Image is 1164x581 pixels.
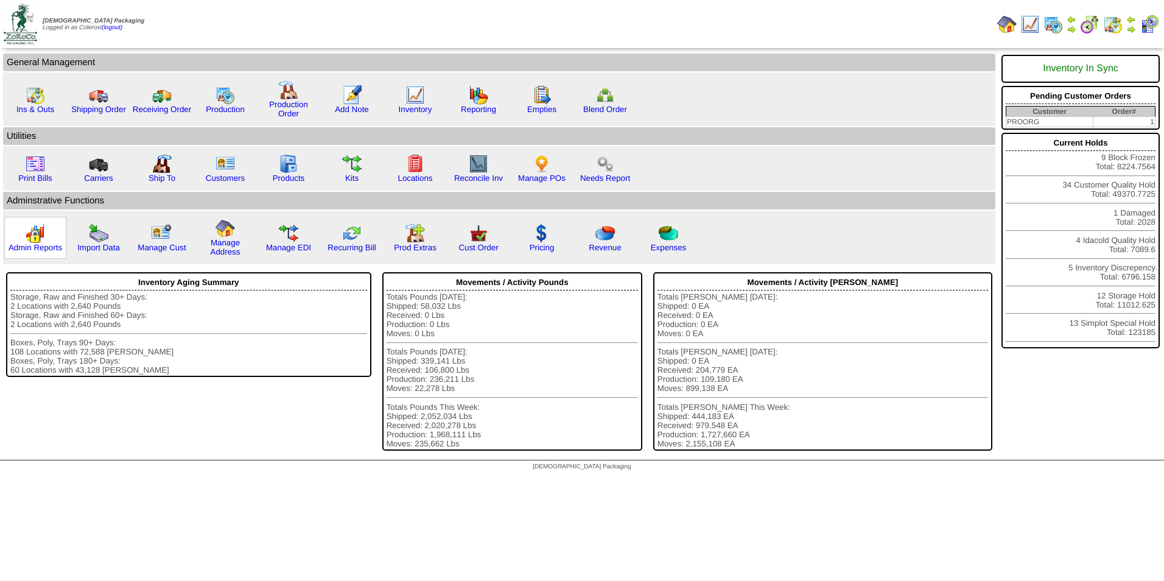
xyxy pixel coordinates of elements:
span: Logged in as Colerost [43,18,144,31]
a: Reporting [461,105,496,114]
img: line_graph.gif [1020,15,1040,34]
img: arrowright.gif [1067,24,1076,34]
img: zoroco-logo-small.webp [4,4,37,44]
a: (logout) [102,24,122,31]
a: Carriers [84,174,113,183]
img: calendarinout.gif [1103,15,1123,34]
span: [DEMOGRAPHIC_DATA] Packaging [533,463,631,470]
a: Admin Reports [9,243,62,252]
span: [DEMOGRAPHIC_DATA] Packaging [43,18,144,24]
a: Kits [345,174,359,183]
div: Movements / Activity Pounds [387,275,638,290]
a: Manage Address [211,238,240,256]
a: Empties [527,105,556,114]
img: import.gif [89,224,108,243]
img: workflow.png [595,154,615,174]
div: Totals [PERSON_NAME] [DATE]: Shipped: 0 EA Received: 0 EA Production: 0 EA Moves: 0 EA Totals [PE... [657,292,988,448]
a: Add Note [335,105,369,114]
a: Production Order [269,100,308,118]
img: calendarinout.gif [26,85,45,105]
th: Customer [1006,107,1093,117]
a: Needs Report [580,174,630,183]
img: workorder.gif [532,85,552,105]
a: Recurring Bill [328,243,376,252]
td: PROORG [1006,117,1093,127]
a: Prod Extras [394,243,436,252]
a: Manage EDI [266,243,311,252]
th: Order# [1093,107,1155,117]
img: network.png [595,85,615,105]
td: 1 [1093,117,1155,127]
img: dollar.gif [532,224,552,243]
img: arrowleft.gif [1126,15,1136,24]
img: pie_chart2.png [659,224,678,243]
img: truck3.gif [89,154,108,174]
img: truck2.gif [152,85,172,105]
div: Pending Customer Orders [1006,88,1155,104]
img: cabinet.gif [279,154,298,174]
td: Utilities [3,127,995,145]
a: Ins & Outs [16,105,54,114]
div: Inventory In Sync [1006,57,1155,80]
img: edi.gif [279,224,298,243]
a: Import Data [77,243,120,252]
img: orders.gif [342,85,362,105]
a: Manage POs [518,174,566,183]
a: Pricing [530,243,555,252]
a: Products [273,174,305,183]
a: Production [206,105,245,114]
img: prodextras.gif [405,224,425,243]
img: invoice2.gif [26,154,45,174]
div: Storage, Raw and Finished 30+ Days: 2 Locations with 2,640 Pounds Storage, Raw and Finished 60+ D... [10,292,367,375]
img: managecust.png [151,224,174,243]
div: 9 Block Frozen Total: 8224.7564 34 Customer Quality Hold Total: 49370.7725 1 Damaged Total: 2028 ... [1001,133,1160,348]
div: Totals Pounds [DATE]: Shipped: 58,032 Lbs Received: 0 Lbs Production: 0 Lbs Moves: 0 Lbs Totals P... [387,292,638,448]
img: workflow.gif [342,154,362,174]
td: Adminstrative Functions [3,192,995,210]
img: truck.gif [89,85,108,105]
a: Expenses [651,243,687,252]
img: pie_chart.png [595,224,615,243]
a: Blend Order [583,105,627,114]
a: Customers [206,174,245,183]
img: calendarblend.gif [1080,15,1099,34]
img: factory2.gif [152,154,172,174]
td: General Management [3,54,995,71]
a: Shipping Order [71,105,126,114]
img: calendarprod.gif [216,85,235,105]
img: cust_order.png [469,224,488,243]
img: home.gif [997,15,1017,34]
img: graph.gif [469,85,488,105]
img: po.png [532,154,552,174]
img: reconcile.gif [342,224,362,243]
a: Manage Cust [138,243,186,252]
img: calendarcustomer.gif [1140,15,1159,34]
a: Locations [398,174,432,183]
a: Inventory [399,105,432,114]
div: Current Holds [1006,135,1155,151]
img: arrowright.gif [1126,24,1136,34]
img: arrowleft.gif [1067,15,1076,24]
a: Ship To [149,174,175,183]
img: locations.gif [405,154,425,174]
img: factory.gif [279,80,298,100]
img: customers.gif [216,154,235,174]
a: Reconcile Inv [454,174,503,183]
img: home.gif [216,219,235,238]
img: line_graph.gif [405,85,425,105]
a: Print Bills [18,174,52,183]
a: Receiving Order [133,105,191,114]
img: graph2.png [26,224,45,243]
div: Movements / Activity [PERSON_NAME] [657,275,988,290]
div: Inventory Aging Summary [10,275,367,290]
img: calendarprod.gif [1043,15,1063,34]
a: Cust Order [458,243,498,252]
img: line_graph2.gif [469,154,488,174]
a: Revenue [589,243,621,252]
